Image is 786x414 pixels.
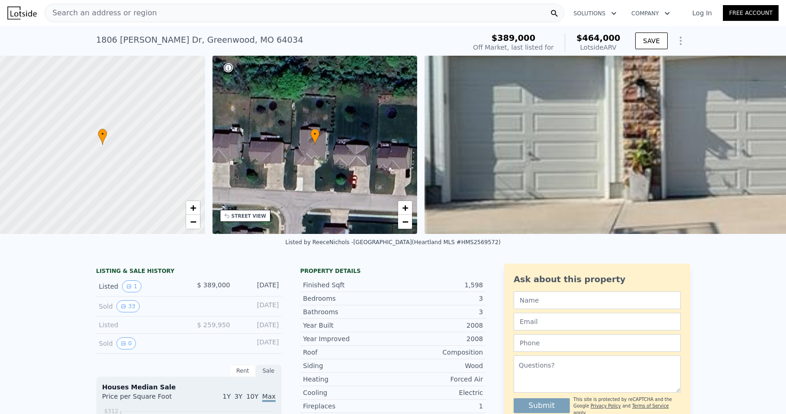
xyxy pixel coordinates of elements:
div: Listed by ReeceNichols -[GEOGRAPHIC_DATA] (Heartland MLS #HMS2569572) [285,239,501,246]
span: − [402,216,408,227]
div: LISTING & SALE HISTORY [96,267,282,277]
div: Sale [256,365,282,377]
span: $ 389,000 [197,281,230,289]
span: − [190,216,196,227]
div: 1806 [PERSON_NAME] Dr , Greenwood , MO 64034 [96,33,303,46]
div: • [310,129,320,145]
div: Forced Air [393,375,483,384]
img: Lotside [7,6,37,19]
div: Sold [99,300,181,312]
div: 3 [393,294,483,303]
a: Zoom in [186,201,200,215]
div: 2008 [393,321,483,330]
div: Composition [393,348,483,357]
button: Company [624,5,677,22]
span: Search an address or region [45,7,157,19]
div: Roof [303,348,393,357]
button: View historical data [116,300,139,312]
a: Terms of Service [632,403,669,408]
span: 3Y [234,393,242,400]
div: Listed [99,320,181,330]
div: Price per Square Foot [102,392,189,407]
div: 1 [393,401,483,411]
div: [DATE] [238,320,279,330]
div: 2008 [393,334,483,343]
span: Max [262,393,276,402]
div: STREET VIEW [232,213,266,220]
div: Fireplaces [303,401,393,411]
div: 1,598 [393,280,483,290]
div: Electric [393,388,483,397]
div: Cooling [303,388,393,397]
a: Log In [681,8,723,18]
div: Sold [99,337,181,349]
input: Name [514,291,681,309]
div: Property details [300,267,486,275]
div: Lotside ARV [576,43,620,52]
button: Show Options [671,32,690,50]
span: $464,000 [576,33,620,43]
span: $389,000 [491,33,535,43]
div: Year Built [303,321,393,330]
button: View historical data [122,280,142,292]
span: $ 259,950 [197,321,230,329]
div: Bathrooms [303,307,393,317]
span: 1Y [223,393,231,400]
input: Email [514,313,681,330]
div: Bedrooms [303,294,393,303]
div: 3 [393,307,483,317]
a: Free Account [723,5,779,21]
a: Zoom out [398,215,412,229]
div: [DATE] [238,337,279,349]
a: Zoom out [186,215,200,229]
span: + [402,202,408,213]
div: Year Improved [303,334,393,343]
div: Listed [99,280,181,292]
button: SAVE [635,32,668,49]
div: Rent [230,365,256,377]
span: + [190,202,196,213]
span: • [98,130,107,138]
div: [DATE] [238,280,279,292]
div: Heating [303,375,393,384]
span: 10Y [246,393,258,400]
input: Phone [514,334,681,352]
div: Off Market, last listed for [473,43,554,52]
button: Solutions [566,5,624,22]
div: Houses Median Sale [102,382,276,392]
div: Wood [393,361,483,370]
span: • [310,130,320,138]
a: Zoom in [398,201,412,215]
div: • [98,129,107,145]
button: Submit [514,398,570,413]
div: Siding [303,361,393,370]
div: [DATE] [238,300,279,312]
a: Privacy Policy [591,403,621,408]
div: Finished Sqft [303,280,393,290]
button: View historical data [116,337,136,349]
div: Ask about this property [514,273,681,286]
